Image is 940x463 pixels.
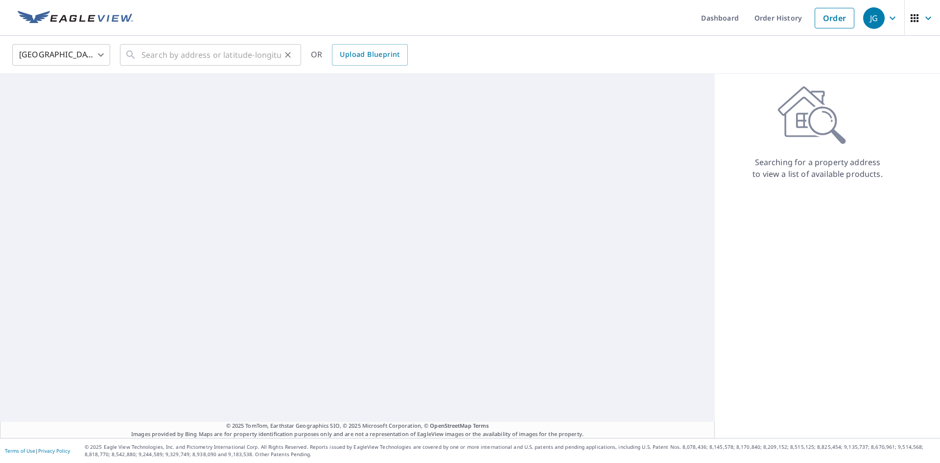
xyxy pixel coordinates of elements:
a: Order [815,8,854,28]
img: EV Logo [18,11,133,25]
p: Searching for a property address to view a list of available products. [752,156,883,180]
input: Search by address or latitude-longitude [141,41,281,69]
a: Terms of Use [5,447,35,454]
a: Upload Blueprint [332,44,407,66]
a: Privacy Policy [38,447,70,454]
div: OR [311,44,408,66]
span: Upload Blueprint [340,49,399,61]
p: © 2025 Eagle View Technologies, Inc. and Pictometry International Corp. All Rights Reserved. Repo... [85,443,935,458]
div: JG [863,7,885,29]
button: Clear [281,48,295,62]
a: OpenStreetMap [430,422,471,429]
span: © 2025 TomTom, Earthstar Geographics SIO, © 2025 Microsoft Corporation, © [226,422,489,430]
p: | [5,448,70,454]
a: Terms [473,422,489,429]
div: [GEOGRAPHIC_DATA] [12,41,110,69]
